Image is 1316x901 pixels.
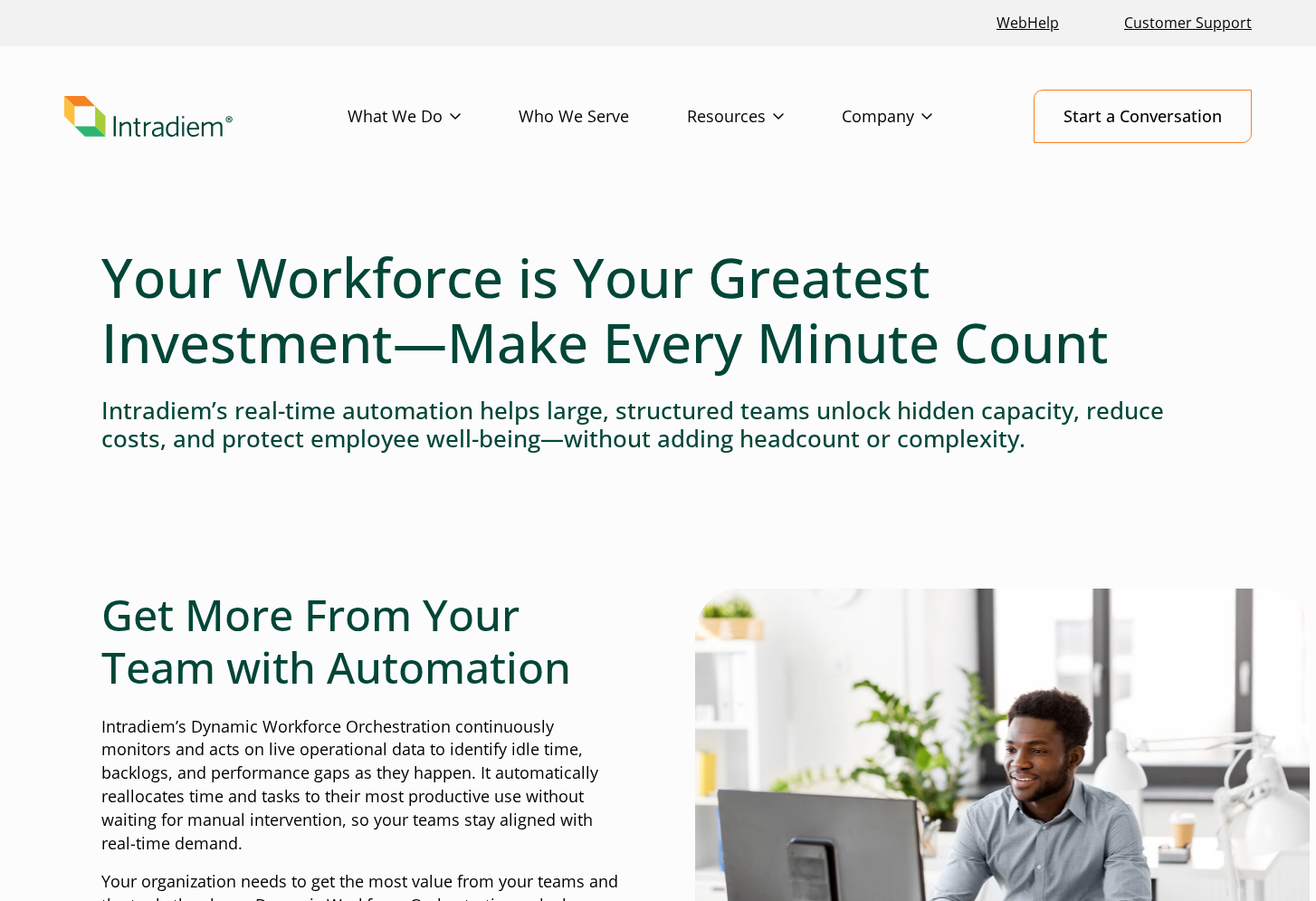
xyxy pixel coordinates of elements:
a: Who We Serve [519,91,687,143]
img: Intradiem [64,96,233,138]
h4: Intradiem’s real-time automation helps large, structured teams unlock hidden capacity, reduce cos... [101,397,1215,453]
p: Intradiem’s Dynamic Workforce Orchestration continuously monitors and acts on live operational da... [101,715,621,856]
h2: Get More From Your Team with Automation [101,589,621,693]
a: Link opens in a new window [989,4,1066,43]
a: Start a Conversation [1034,90,1252,143]
a: Company [842,91,990,143]
a: Customer Support [1117,4,1259,43]
a: Link to homepage of Intradiem [64,96,348,138]
h1: Your Workforce is Your Greatest Investment—Make Every Minute Count [101,244,1215,375]
a: What We Do [348,91,519,143]
a: Resources [687,91,842,143]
